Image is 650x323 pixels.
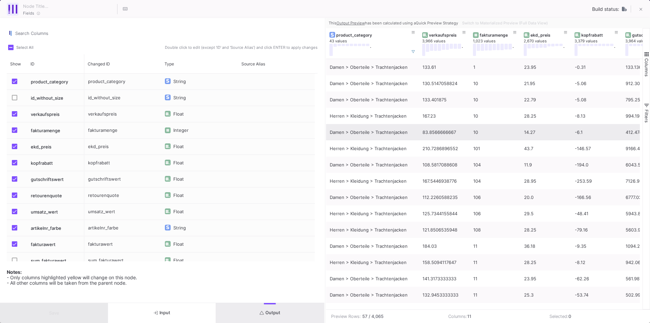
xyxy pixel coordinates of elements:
span: Input [154,310,170,315]
div: Herren > Kleidung > Trachtenjacken [330,206,415,222]
div: 210.7286896552 [422,141,466,157]
div: Press SPACE to select this row. [84,155,315,171]
div: 22.79 [524,92,567,108]
span: Fields [23,11,34,16]
div: id_without_size [84,90,161,106]
div: Press SPACE to select this row. [7,139,84,155]
div: product_category [84,74,161,89]
span: Build status: [592,6,619,12]
div: product_category [336,33,412,38]
div: fakturamenge [480,33,513,38]
div: 23.95 [524,59,567,75]
div: . [462,44,463,56]
span: Output [260,310,280,315]
div: 104 [473,173,517,189]
div: 21.95 [524,76,567,92]
div: 108 [473,222,517,238]
div: -253.59 [575,173,618,189]
div: Float [173,139,187,155]
div: 167.23 [422,108,466,124]
div: Press SPACE to select this row. [7,253,84,269]
div: -79.16 [575,222,618,238]
u: Output Preview [337,21,365,25]
span: Show [10,61,21,66]
div: 25.3 [524,287,567,303]
div: 29.5 [524,206,567,222]
div: 11 [473,238,517,254]
b: Notes: [7,269,22,275]
div: 20.0 [524,189,567,205]
div: -0.31 [575,59,618,75]
div: -62.26 [575,271,618,287]
div: 132.9453333333 [422,287,466,303]
div: retourenquote [84,187,161,203]
div: 2,670 values [524,39,575,44]
div: Integer [173,122,192,139]
img: UNTOUCHED [622,6,627,12]
div: 74.5802923977 [422,303,466,319]
div: 133.61 [422,59,466,75]
div: 28.25 [524,222,567,238]
div: Press SPACE to select this row. [7,187,84,204]
div: 11.9 [524,157,567,173]
div: 101 [473,141,517,157]
div: 43.7 [524,141,567,157]
button: Hotkeys List [118,2,132,16]
div: Press SPACE to select this row. [7,171,84,187]
button: Output [216,303,324,323]
div: gutschriftswert [27,171,84,187]
div: Press SPACE to select this row. [84,139,315,155]
div: Press SPACE to select this row. [7,155,84,171]
div: fakturamenge [27,122,84,138]
div: -48.41 [575,206,618,222]
div: gutschriftswert [84,171,161,187]
div: -5.06 [575,76,618,92]
div: Preview Rows: [331,313,361,320]
div: 104 [473,157,517,173]
div: Press SPACE to select this row. [84,220,315,236]
a: Quick Preview Strategy [416,21,458,25]
div: Press SPACE to select this row. [84,171,315,187]
div: Damen > Oberteile > Trachtenjacken [330,303,415,319]
button: Input [108,303,216,323]
div: Press SPACE to select this row. [84,90,315,106]
div: Float [173,204,187,220]
div: 130.5147058824 [422,76,466,92]
div: verkaufspreis [84,106,161,122]
img: columns.svg [7,31,14,37]
div: verkaufspreis [27,106,84,122]
div: 36.18 [524,238,567,254]
div: 43 values [329,39,415,44]
div: Press SPACE to select this row. [84,106,315,122]
div: 28.95 [524,173,567,189]
div: kopfrabatt [581,33,615,38]
div: sum_fakturawert [84,253,161,268]
div: Herren > Kleidung > Trachtenjacken [330,108,415,124]
div: -9.35 [575,238,618,254]
span: ID [30,61,35,66]
div: Herren > Kleidung > Trachtenjacken [330,141,415,157]
div: Herren > Kleidung > Trachtenjacken [330,173,415,189]
b: 57 [362,313,367,320]
div: Damen > Oberteile > Trachtenjacken [330,59,415,75]
div: -6.1 [575,124,618,140]
div: Press SPACE to select this row. [7,220,84,236]
span: Filters [644,109,649,123]
div: String [173,220,189,236]
div: kopfrabatt [27,155,84,171]
span: Columns [644,58,649,77]
div: 158.5094117647 [422,255,466,270]
div: id_without_size [27,90,84,106]
div: Float [173,236,187,253]
div: fakturawert [84,236,161,252]
div: retourenquote [27,187,84,203]
div: 11 [473,271,517,287]
div: 83.8566666667 [422,124,466,140]
b: 11 [467,314,471,319]
div: Damen > Oberteile > Trachtenjacken [330,287,415,303]
div: Press SPACE to select this row. [7,74,84,90]
div: Float [173,106,187,122]
div: 3,966 values [422,39,473,44]
span: Type [165,61,174,66]
div: Press SPACE to select this row. [7,122,84,139]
